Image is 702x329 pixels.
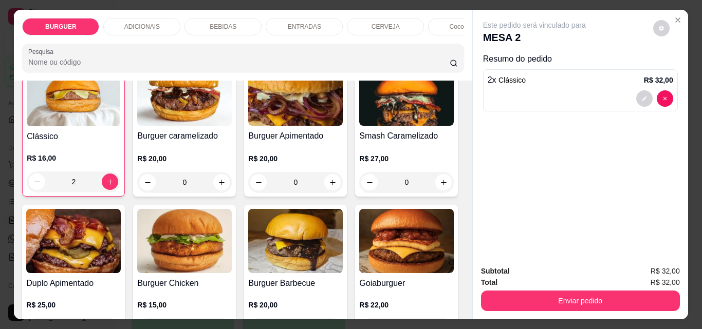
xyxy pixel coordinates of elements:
button: decrease-product-quantity [657,90,673,107]
button: increase-product-quantity [102,173,118,190]
span: Clássico [498,76,526,84]
h4: Clássico [27,130,120,143]
button: decrease-product-quantity [636,90,653,107]
p: BEBIDAS [210,23,236,31]
img: product-image [137,62,232,126]
button: decrease-product-quantity [139,174,156,190]
button: increase-product-quantity [213,174,230,190]
h4: Burguer Chicken [137,277,232,289]
img: product-image [248,62,343,126]
img: product-image [27,62,120,126]
button: increase-product-quantity [324,174,341,190]
h4: Smash Caramelizado [359,130,454,142]
button: decrease-product-quantity [250,174,267,190]
p: BURGUER [45,23,77,31]
button: decrease-product-quantity [653,20,670,36]
h4: Burguer Barbecue [248,277,343,289]
h4: Burguer Apimentado [248,130,343,142]
p: CERVEJA [372,23,400,31]
h4: Goiaburguer [359,277,454,289]
p: Este pedido será vinculado para [483,20,586,30]
p: Resumo do pedido [483,53,678,65]
p: R$ 27,00 [359,153,454,164]
button: decrease-product-quantity [29,173,45,190]
img: product-image [26,209,121,273]
label: Pesquisa [28,47,57,56]
strong: Total [481,278,497,286]
p: MESA 2 [483,30,586,45]
input: Pesquisa [28,57,450,67]
p: R$ 16,00 [27,153,120,163]
img: product-image [359,62,454,126]
h4: Duplo Apimentado [26,277,121,289]
h4: Burguer caramelizado [137,130,232,142]
span: R$ 32,00 [651,265,680,277]
strong: Subtotal [481,267,510,275]
button: decrease-product-quantity [361,174,378,190]
p: R$ 32,00 [644,75,673,85]
p: R$ 25,00 [26,300,121,310]
p: R$ 20,00 [248,300,343,310]
p: R$ 20,00 [137,153,232,164]
p: R$ 15,00 [137,300,232,310]
img: product-image [248,209,343,273]
p: 2 x [488,74,526,86]
p: ENTRADAS [288,23,321,31]
p: ADICIONAIS [124,23,160,31]
button: Enviar pedido [481,291,680,311]
img: product-image [359,209,454,273]
img: product-image [137,209,232,273]
button: increase-product-quantity [435,174,452,190]
button: Close [670,12,686,28]
p: R$ 22,00 [359,300,454,310]
span: R$ 32,00 [651,277,680,288]
p: R$ 20,00 [248,153,343,164]
p: Coco gelado [450,23,484,31]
